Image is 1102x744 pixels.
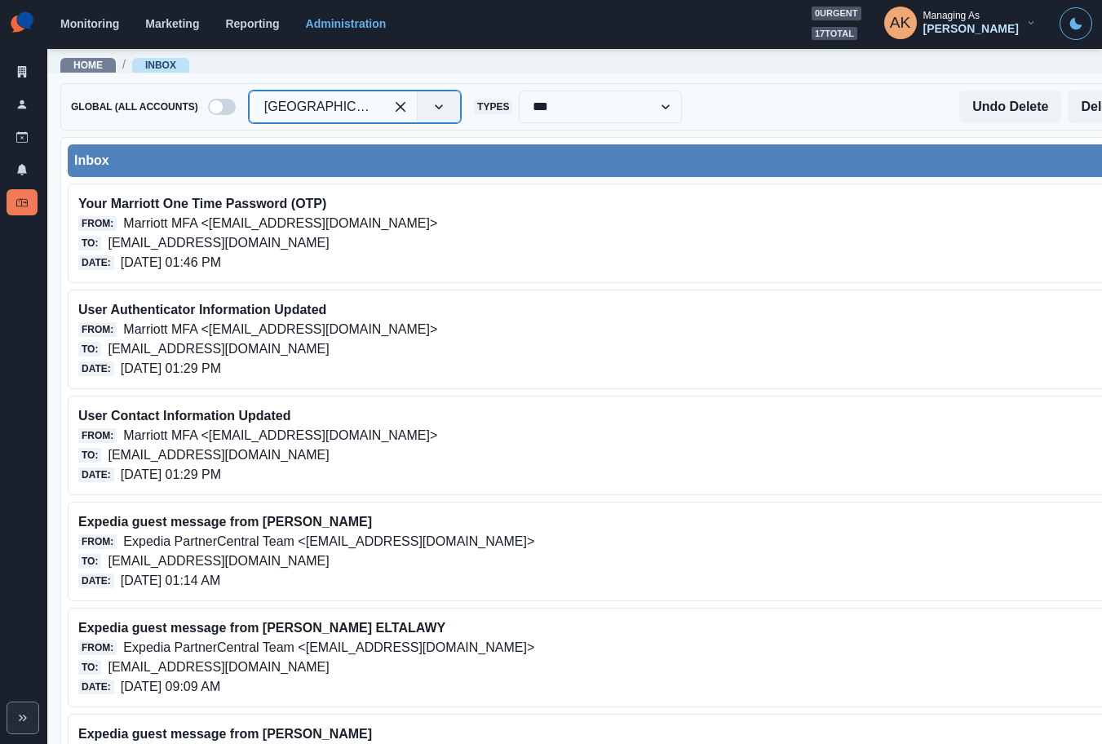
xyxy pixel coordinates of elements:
[121,677,220,697] p: [DATE] 09:09 AM
[78,255,114,270] span: Date:
[145,17,199,30] a: Marketing
[78,660,101,675] span: To:
[78,300,930,320] p: User Authenticator Information Updated
[108,445,329,465] p: [EMAIL_ADDRESS][DOMAIN_NAME]
[123,532,534,551] p: Expedia PartnerCentral Team <[EMAIL_ADDRESS][DOMAIN_NAME]>
[78,467,114,482] span: Date:
[123,320,437,339] p: Marriott MFA <[EMAIL_ADDRESS][DOMAIN_NAME]>
[108,233,329,253] p: [EMAIL_ADDRESS][DOMAIN_NAME]
[68,100,201,114] span: Global (All Accounts)
[78,448,101,463] span: To:
[145,60,176,71] a: Inbox
[923,22,1019,36] div: [PERSON_NAME]
[78,236,101,250] span: To:
[306,17,387,30] a: Administration
[121,465,221,485] p: [DATE] 01:29 PM
[812,27,857,41] span: 17 total
[78,194,930,214] p: Your Marriott One Time Password (OTP)
[78,573,114,588] span: Date:
[225,17,279,30] a: Reporting
[78,640,117,655] span: From:
[7,91,38,117] a: Users
[78,361,114,376] span: Date:
[123,638,534,658] p: Expedia PartnerCentral Team <[EMAIL_ADDRESS][DOMAIN_NAME]>
[7,59,38,85] a: Clients
[7,157,38,183] a: Notifications
[60,17,119,30] a: Monitoring
[108,339,329,359] p: [EMAIL_ADDRESS][DOMAIN_NAME]
[871,7,1050,39] button: Managing As[PERSON_NAME]
[121,571,220,591] p: [DATE] 01:14 AM
[78,216,117,231] span: From:
[123,214,437,233] p: Marriott MFA <[EMAIL_ADDRESS][DOMAIN_NAME]>
[78,322,117,337] span: From:
[123,426,437,445] p: Marriott MFA <[EMAIL_ADDRESS][DOMAIN_NAME]>
[60,56,189,73] nav: breadcrumb
[108,551,329,571] p: [EMAIL_ADDRESS][DOMAIN_NAME]
[474,100,512,114] span: Types
[7,189,38,215] a: Inbox
[812,7,861,20] span: 0 urgent
[78,534,117,549] span: From:
[78,618,930,638] p: Expedia guest message from [PERSON_NAME] ELTALAWY
[78,406,930,426] p: User Contact Information Updated
[108,658,329,677] p: [EMAIL_ADDRESS][DOMAIN_NAME]
[7,124,38,150] a: Draft Posts
[959,91,1061,123] button: Undo Delete
[122,56,126,73] span: /
[7,702,39,734] button: Expand
[78,512,930,532] p: Expedia guest message from [PERSON_NAME]
[1060,7,1092,40] button: Toggle Mode
[78,724,930,744] p: Expedia guest message from [PERSON_NAME]
[78,680,114,694] span: Date:
[121,359,221,379] p: [DATE] 01:29 PM
[78,554,101,569] span: To:
[890,3,911,42] div: Alex Kalogeropoulos
[78,342,101,356] span: To:
[121,253,221,272] p: [DATE] 01:46 PM
[73,60,103,71] a: Home
[923,10,980,21] div: Managing As
[78,428,117,443] span: From:
[387,94,414,120] div: Clear selected options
